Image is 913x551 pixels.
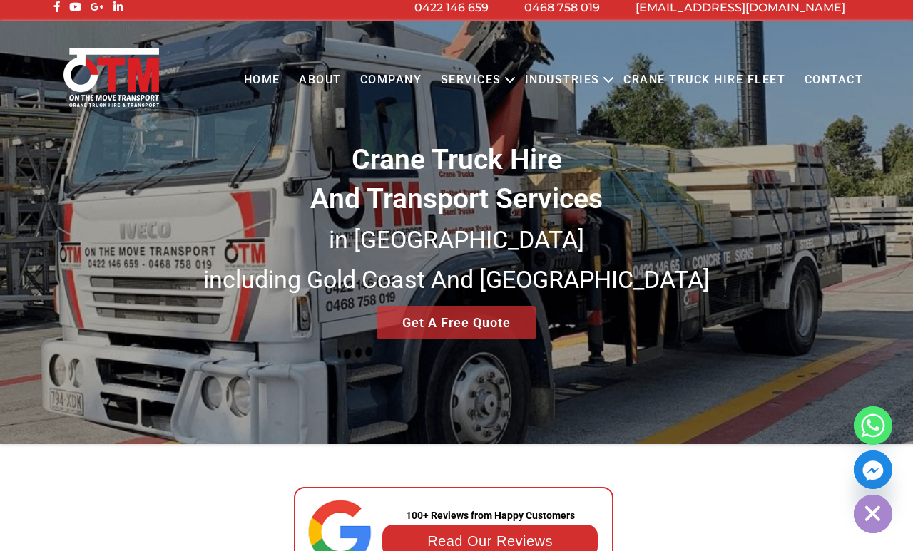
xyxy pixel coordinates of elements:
a: 0422 146 659 [414,1,489,14]
a: Home [234,61,289,100]
a: Whatsapp [854,406,892,445]
a: Industries [516,61,609,100]
a: [EMAIL_ADDRESS][DOMAIN_NAME] [636,1,845,14]
small: in [GEOGRAPHIC_DATA] including Gold Coast And [GEOGRAPHIC_DATA] [203,225,710,294]
strong: 100+ Reviews from Happy Customers [406,510,575,521]
a: Facebook_Messenger [854,450,892,489]
a: Crane Truck Hire Fleet [614,61,795,100]
a: 0468 758 019 [524,1,600,14]
a: Get A Free Quote [377,306,536,339]
a: About [290,61,351,100]
a: Contact [795,61,872,100]
a: Read Our Reviews [427,533,553,549]
a: COMPANY [351,61,432,100]
a: Services [432,61,511,100]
